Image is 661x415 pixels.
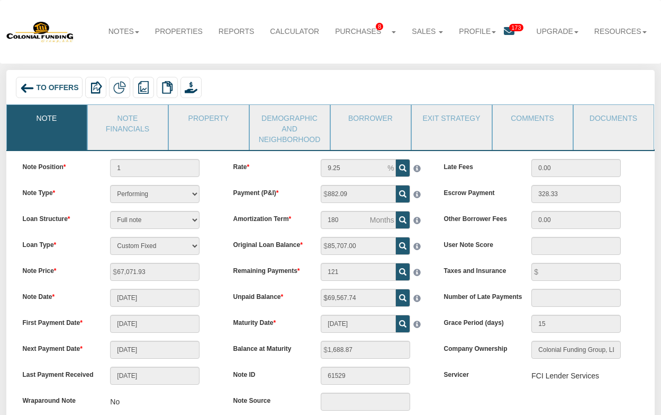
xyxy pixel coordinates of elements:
label: Note Date [14,289,102,302]
input: MM/DD/YYYY [110,289,200,307]
input: MM/DD/YYYY [110,341,200,359]
input: MM/DD/YYYY [110,315,200,333]
label: Note Position [14,159,102,172]
a: Sales [404,20,451,43]
label: Number of Late Payments [436,289,523,302]
img: partial.png [113,81,126,94]
div: FCI Lender Services [531,367,599,385]
img: back_arrow_left_icon.svg [20,81,34,95]
img: purchase_offer.png [185,81,197,94]
a: Note Financials [88,105,167,139]
a: Borrower [331,105,410,131]
label: Note ID [225,367,313,379]
label: Next Payment Date [14,341,102,354]
label: Unpaid Balance [225,289,313,302]
a: Profile [451,20,504,43]
a: Property [169,105,248,131]
a: Reports [211,20,262,43]
label: Note Type [14,185,102,198]
label: Remaining Payments [225,263,313,276]
a: Properties [147,20,211,43]
label: Company Ownership [436,341,523,354]
a: Purchases8 [327,20,404,43]
label: Balance at Maturity [225,341,313,354]
label: Original Loan Balance [225,237,313,250]
label: Other Borrower Fees [436,211,523,224]
input: This field can contain only numeric characters [321,159,395,177]
a: 173 [504,20,528,45]
a: Comments [493,105,572,131]
label: Note Price [14,263,102,276]
a: Note [7,105,86,131]
label: Escrow Payment [436,185,523,198]
label: Note Source [225,393,313,405]
img: reports.png [137,81,150,94]
label: Late Fees [436,159,523,172]
a: Calculator [262,20,327,43]
img: 579666 [6,21,74,43]
input: MM/DD/YYYY [321,315,395,333]
span: 173 [509,24,523,31]
input: MM/DD/YYYY [110,367,200,385]
label: Payment (P&I) [225,185,313,198]
a: Upgrade [529,20,586,43]
img: copy.png [161,81,174,94]
span: To Offers [37,83,79,92]
label: First Payment Date [14,315,102,328]
img: export.svg [89,81,102,94]
a: Resources [586,20,655,43]
label: Rate [225,159,313,172]
label: Wraparound Note [14,393,102,405]
span: 8 [376,23,383,30]
a: Exit Strategy [412,105,491,131]
a: Documents [574,105,653,131]
p: No [110,393,120,411]
a: Demographic and Neighborhood [250,105,329,150]
label: Amortization Term [225,211,313,224]
label: Loan Structure [14,211,102,224]
label: Grace Period (days) [436,315,523,328]
label: Servicer [436,367,523,379]
a: Notes [101,20,147,43]
label: Maturity Date [225,315,313,328]
label: Taxes and Insurance [436,263,523,276]
label: Last Payment Received [14,367,102,379]
label: User Note Score [436,237,523,250]
label: Loan Type [14,237,102,250]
